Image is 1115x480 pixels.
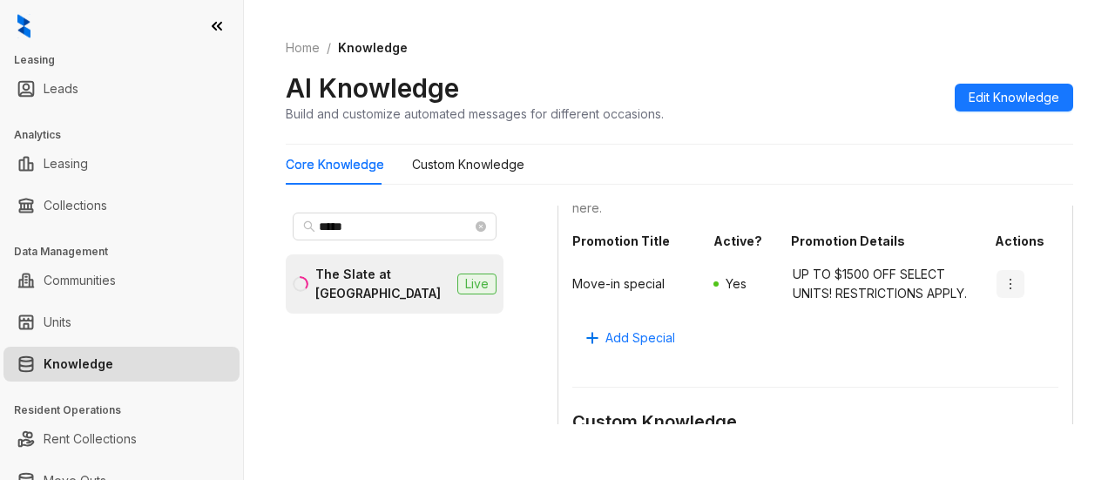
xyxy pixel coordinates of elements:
[14,244,243,260] h3: Data Management
[995,232,1058,251] span: Actions
[791,232,982,251] span: Promotion Details
[605,328,675,348] span: Add Special
[44,146,88,181] a: Leasing
[572,232,699,251] span: Promotion Title
[44,305,71,340] a: Units
[286,105,664,123] div: Build and customize automated messages for different occasions.
[793,265,978,303] span: UP TO $1500 OFF SELECT UNITS! RESTRICTIONS APPLY.
[286,155,384,174] div: Core Knowledge
[572,324,689,352] button: Add Special
[303,220,315,233] span: search
[572,274,696,294] span: Move-in special
[3,305,240,340] li: Units
[713,232,777,251] span: Active?
[572,409,1058,436] div: Custom Knowledge
[476,221,486,232] span: close-circle
[3,422,240,456] li: Rent Collections
[286,71,459,105] h2: AI Knowledge
[726,276,747,291] span: Yes
[327,38,331,57] li: /
[338,40,408,55] span: Knowledge
[1003,277,1017,291] span: more
[14,52,243,68] h3: Leasing
[3,263,240,298] li: Communities
[14,127,243,143] h3: Analytics
[3,188,240,223] li: Collections
[3,71,240,106] li: Leads
[315,265,450,303] div: The Slate at [GEOGRAPHIC_DATA]
[17,14,30,38] img: logo
[3,347,240,382] li: Knowledge
[44,347,113,382] a: Knowledge
[44,422,137,456] a: Rent Collections
[44,71,78,106] a: Leads
[44,188,107,223] a: Collections
[44,263,116,298] a: Communities
[457,274,497,294] span: Live
[955,84,1073,112] button: Edit Knowledge
[282,38,323,57] a: Home
[3,146,240,181] li: Leasing
[969,88,1059,107] span: Edit Knowledge
[412,155,524,174] div: Custom Knowledge
[14,402,243,418] h3: Resident Operations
